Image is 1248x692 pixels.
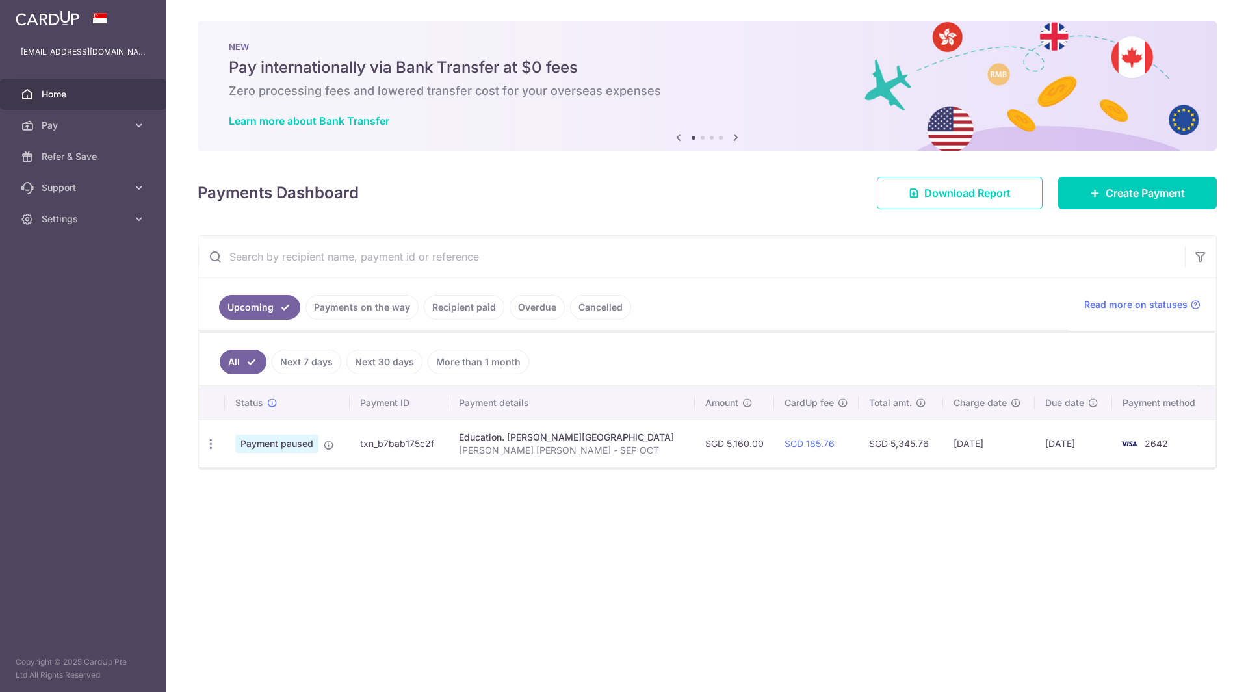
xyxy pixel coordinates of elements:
a: Cancelled [570,295,631,320]
p: [PERSON_NAME] [PERSON_NAME] - SEP OCT [459,444,684,457]
a: Learn more about Bank Transfer [229,114,389,127]
span: Read more on statuses [1084,298,1188,311]
a: All [220,350,266,374]
th: Payment ID [350,386,448,420]
a: Upcoming [219,295,300,320]
th: Payment method [1112,386,1215,420]
span: Refer & Save [42,150,127,163]
td: [DATE] [1035,420,1112,467]
a: Read more on statuses [1084,298,1201,311]
img: Bank transfer banner [198,21,1217,151]
span: CardUp fee [785,396,834,409]
a: SGD 185.76 [785,438,835,449]
h5: Pay internationally via Bank Transfer at $0 fees [229,57,1186,78]
span: Status [235,396,263,409]
span: Total amt. [869,396,912,409]
span: Payment paused [235,435,318,453]
a: Overdue [510,295,565,320]
h6: Zero processing fees and lowered transfer cost for your overseas expenses [229,83,1186,99]
span: Download Report [924,185,1011,201]
a: Next 7 days [272,350,341,374]
td: [DATE] [943,420,1035,467]
div: Education. [PERSON_NAME][GEOGRAPHIC_DATA] [459,431,684,444]
td: txn_b7bab175c2f [350,420,448,467]
td: SGD 5,160.00 [695,420,774,467]
a: More than 1 month [428,350,529,374]
span: 2642 [1145,438,1168,449]
span: Charge date [954,396,1007,409]
span: Due date [1045,396,1084,409]
img: CardUp [16,10,79,26]
a: Payments on the way [305,295,419,320]
img: Bank Card [1116,436,1142,452]
a: Recipient paid [424,295,504,320]
span: Pay [42,119,127,132]
th: Payment details [448,386,695,420]
span: Settings [42,212,127,225]
span: Home [42,88,127,101]
input: Search by recipient name, payment id or reference [198,236,1185,277]
h4: Payments Dashboard [198,181,359,205]
a: Create Payment [1058,177,1217,209]
span: Support [42,181,127,194]
p: NEW [229,42,1186,52]
a: Download Report [877,177,1043,209]
p: [EMAIL_ADDRESS][DOMAIN_NAME] [21,45,146,58]
td: SGD 5,345.76 [859,420,942,467]
a: Next 30 days [346,350,422,374]
span: Create Payment [1106,185,1185,201]
span: Amount [705,396,738,409]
